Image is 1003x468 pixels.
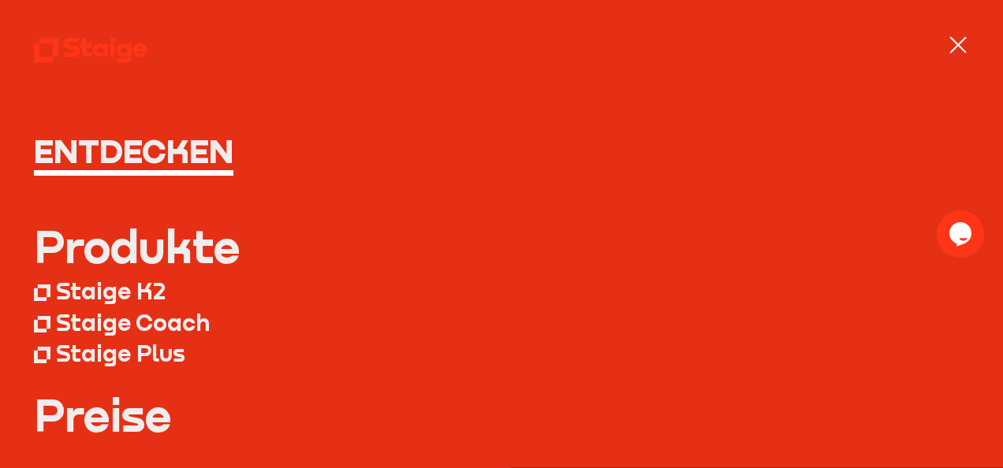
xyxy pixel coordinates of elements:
[34,224,240,269] div: Produkte
[34,275,970,306] a: Staige K2
[937,210,987,258] iframe: chat widget
[56,309,210,336] div: Staige Coach
[34,392,970,437] a: Preise
[34,306,970,338] a: Staige Coach
[56,277,166,305] div: Staige K2
[56,340,185,367] div: Staige Plus
[34,338,970,370] a: Staige Plus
